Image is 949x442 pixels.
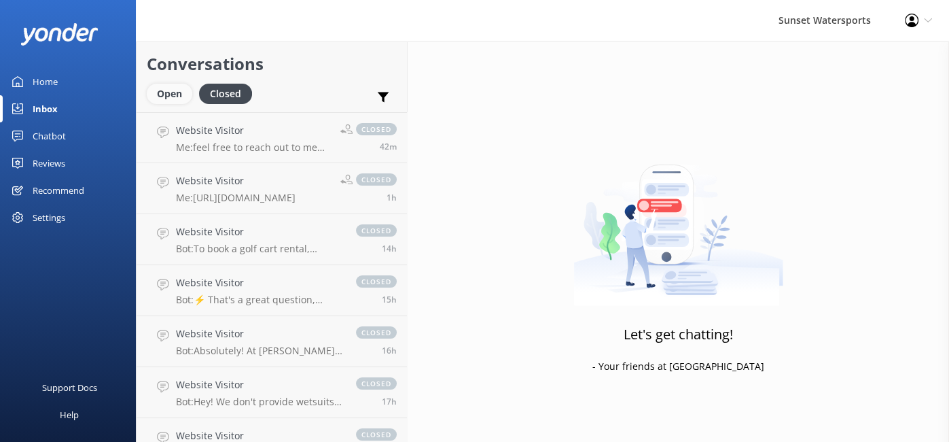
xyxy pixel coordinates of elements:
[137,163,407,214] a: Website VisitorMe:[URL][DOMAIN_NAME]closed1h
[176,275,342,290] h4: Website Visitor
[176,141,330,154] p: Me: feel free to reach out to me on my cell, [PHONE_NUMBER]
[147,86,199,101] a: Open
[356,326,397,339] span: closed
[42,374,97,401] div: Support Docs
[20,23,99,46] img: yonder-white-logo.png
[33,95,58,122] div: Inbox
[356,275,397,288] span: closed
[137,265,407,316] a: Website VisitorBot:⚡ That's a great question, unfortunately I do not know the answer. I'm going t...
[147,84,192,104] div: Open
[176,396,342,408] p: Bot: Hey! We don't provide wetsuits as part of the ticket price, but you can rent one for $20. Le...
[33,122,66,150] div: Chatbot
[60,401,79,428] div: Help
[137,112,407,163] a: Website VisitorMe:feel free to reach out to me on my cell, [PHONE_NUMBER]closed42m
[137,214,407,265] a: Website VisitorBot:To book a golf cart rental, [PERSON_NAME] can call our office at [PHONE_NUMBER...
[176,123,330,138] h4: Website Visitor
[176,326,342,341] h4: Website Visitor
[176,345,342,357] p: Bot: Absolutely! At [PERSON_NAME][GEOGRAPHIC_DATA], you can rent beach chairs and umbrellas indiv...
[176,377,342,392] h4: Website Visitor
[176,243,342,255] p: Bot: To book a golf cart rental, [PERSON_NAME] can call our office at [PHONE_NUMBER]. Reservation...
[137,316,407,367] a: Website VisitorBot:Absolutely! At [PERSON_NAME][GEOGRAPHIC_DATA], you can rent beach chairs and u...
[176,192,296,204] p: Me: [URL][DOMAIN_NAME]
[382,396,397,407] span: Oct 13 2025 04:06pm (UTC -05:00) America/Cancun
[33,150,65,177] div: Reviews
[176,224,342,239] h4: Website Visitor
[356,224,397,237] span: closed
[356,123,397,135] span: closed
[356,173,397,186] span: closed
[33,204,65,231] div: Settings
[382,243,397,254] span: Oct 13 2025 06:46pm (UTC -05:00) America/Cancun
[356,428,397,441] span: closed
[199,86,259,101] a: Closed
[573,136,783,306] img: artwork of a man stealing a conversation from at giant smartphone
[33,177,84,204] div: Recommend
[199,84,252,104] div: Closed
[624,324,733,345] h3: Let's get chatting!
[176,294,342,306] p: Bot: ⚡ That's a great question, unfortunately I do not know the answer. I'm going to reach out to...
[380,141,397,152] span: Oct 14 2025 08:56am (UTC -05:00) America/Cancun
[382,345,397,356] span: Oct 13 2025 05:32pm (UTC -05:00) America/Cancun
[387,192,397,203] span: Oct 14 2025 08:23am (UTC -05:00) America/Cancun
[176,173,296,188] h4: Website Visitor
[382,294,397,305] span: Oct 13 2025 06:08pm (UTC -05:00) America/Cancun
[356,377,397,390] span: closed
[33,68,58,95] div: Home
[592,359,764,374] p: - Your friends at [GEOGRAPHIC_DATA]
[137,367,407,418] a: Website VisitorBot:Hey! We don't provide wetsuits as part of the ticket price, but you can rent o...
[147,51,397,77] h2: Conversations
